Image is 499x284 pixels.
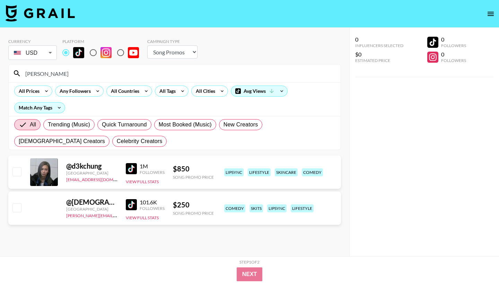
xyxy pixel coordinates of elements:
[231,86,287,96] div: Avg Views
[140,199,165,206] div: 101.6K
[15,103,65,113] div: Match Any Tags
[8,39,57,44] div: Currency
[155,86,177,96] div: All Tags
[21,68,336,79] input: Search by User Name
[173,201,214,209] div: $ 250
[30,121,36,129] span: All
[62,39,145,44] div: Platform
[355,43,403,48] div: Influencers Selected
[441,58,466,63] div: Followers
[267,204,287,212] div: lipsync
[102,121,147,129] span: Quick Turnaround
[441,43,466,48] div: Followers
[173,211,214,216] div: Song Promo Price
[249,204,263,212] div: skits
[302,168,323,176] div: comedy
[128,47,139,58] img: YouTube
[66,162,117,170] div: @ d3kchung
[248,168,271,176] div: lifestyle
[126,163,137,174] img: TikTok
[173,165,214,173] div: $ 850
[55,86,92,96] div: Any Followers
[140,206,165,211] div: Followers
[224,121,258,129] span: New Creators
[224,168,244,176] div: lipsync
[66,206,117,212] div: [GEOGRAPHIC_DATA]
[66,176,136,182] a: [EMAIL_ADDRESS][DOMAIN_NAME]
[464,249,491,276] iframe: Drift Widget Chat Controller
[441,36,466,43] div: 0
[10,47,55,59] div: USD
[275,168,298,176] div: skincare
[107,86,141,96] div: All Countries
[48,121,90,129] span: Trending (Music)
[126,199,137,210] img: TikTok
[6,5,75,21] img: Grail Talent
[441,51,466,58] div: 0
[484,7,498,21] button: open drawer
[117,137,163,145] span: Celebrity Creators
[355,36,403,43] div: 0
[355,58,403,63] div: Estimated Price
[192,86,217,96] div: All Cities
[140,163,165,170] div: 1M
[15,86,41,96] div: All Prices
[239,259,260,265] div: Step 1 of 2
[355,51,403,58] div: $0
[126,179,159,184] button: View Full Stats
[73,47,84,58] img: TikTok
[126,215,159,220] button: View Full Stats
[66,212,169,218] a: [PERSON_NAME][EMAIL_ADDRESS][DOMAIN_NAME]
[140,170,165,175] div: Followers
[159,121,212,129] span: Most Booked (Music)
[66,198,117,206] div: @ [DEMOGRAPHIC_DATA]
[291,204,314,212] div: lifestyle
[19,137,105,145] span: [DEMOGRAPHIC_DATA] Creators
[173,175,214,180] div: Song Promo Price
[237,267,263,281] button: Next
[100,47,112,58] img: Instagram
[224,204,245,212] div: comedy
[66,170,117,176] div: [GEOGRAPHIC_DATA]
[147,39,198,44] div: Campaign Type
